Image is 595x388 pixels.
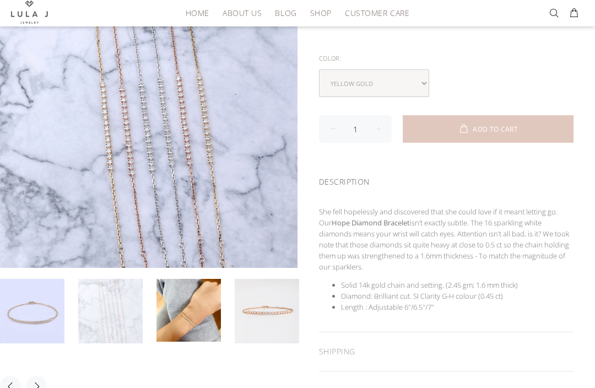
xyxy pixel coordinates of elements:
[275,9,296,17] span: BLOG
[179,4,216,21] a: HOME
[319,163,574,197] div: DESCRIPTION
[304,4,338,21] a: SHOP
[338,4,409,21] a: CUSTOMER CARE
[345,9,409,17] span: CUSTOMER CARE
[403,115,574,143] button: ADD TO CART
[341,301,574,312] li: Length : Adjustable 6"/6.5"/7"
[473,126,518,133] span: ADD TO CART
[319,332,574,371] div: SHIPPING
[268,4,303,21] a: BLOG
[310,9,332,17] span: SHOP
[186,9,209,17] span: HOME
[319,51,574,66] div: Color:
[332,218,410,228] strong: Hope Diamond Bracelet
[223,9,262,17] span: ABOUT US
[319,206,574,272] p: She fell hopelessly and discovered that she could love if it meant letting go. Our isn’t exactly ...
[341,279,574,290] li: Solid 14k gold chain and setting. (2.45 gm; 1.6 mm thick)
[341,290,574,301] li: Diamond: Brilliant cut. SI Clarity G-H colour (0.45 ct)
[216,4,268,21] a: ABOUT US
